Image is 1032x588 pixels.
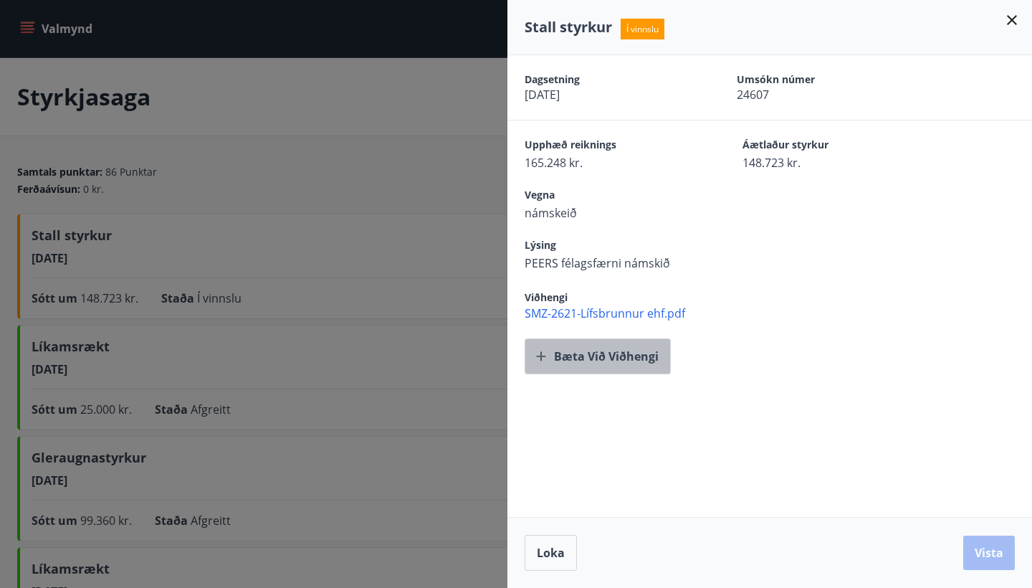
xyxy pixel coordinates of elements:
[525,138,692,155] span: Upphæð reiknings
[621,19,664,39] span: Í vinnslu
[525,338,671,374] button: Bæta við viðhengi
[525,72,687,87] span: Dagsetning
[737,72,899,87] span: Umsókn númer
[525,535,577,571] button: Loka
[525,290,568,304] span: Viðhengi
[525,205,692,221] span: námskeið
[525,238,692,255] span: Lýsing
[537,545,565,561] span: Loka
[525,17,612,37] span: Stall styrkur
[525,87,687,103] span: [DATE]
[742,155,910,171] span: 148.723 kr.
[525,255,692,271] span: PEERS félagsfærni námskið
[525,155,692,171] span: 165.248 kr.
[525,305,1032,321] span: SMZ-2621-Lífsbrunnur ehf.pdf
[525,188,692,205] span: Vegna
[737,87,899,103] span: 24607
[742,138,910,155] span: Áætlaður styrkur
